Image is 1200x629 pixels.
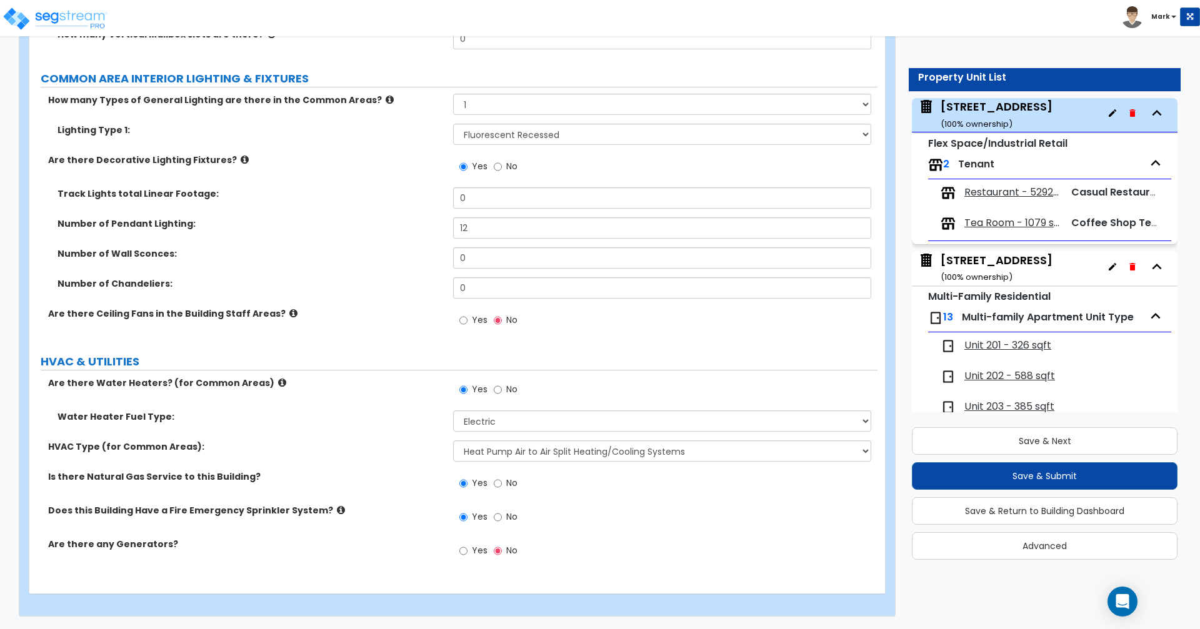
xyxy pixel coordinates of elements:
input: Yes [459,477,467,490]
span: Yes [472,510,487,523]
span: 9 N Central Floor 2 & 3 [918,252,1052,284]
i: click for more info! [337,505,345,515]
span: Multi-family Apartment Unit Type [962,310,1134,324]
span: No [506,383,517,395]
input: Yes [459,314,467,327]
span: No [506,510,517,523]
label: Are there Ceiling Fans in the Building Staff Areas? [48,307,444,320]
span: No [506,544,517,557]
button: Save & Submit [912,462,1177,490]
span: Yes [472,383,487,395]
small: Flex Space/Industrial Retail [928,136,1067,151]
i: click for more info! [289,309,297,318]
span: Unit 202 - 588 sqft [964,369,1055,384]
input: Yes [459,383,467,397]
input: No [494,544,502,558]
span: 9 N Central Ave Floor 1 [918,99,1052,131]
span: No [506,314,517,326]
label: HVAC Type (for Common Areas): [48,440,444,453]
button: Save & Next [912,427,1177,455]
label: Is there Natural Gas Service to this Building? [48,470,444,483]
img: door.png [941,369,956,384]
button: Advanced [912,532,1177,560]
input: Yes [459,544,467,558]
small: ( 100 % ownership) [941,118,1012,130]
label: Are there any Generators? [48,538,444,550]
span: Tea Room - 1079 sqft [964,216,1061,230]
input: Yes [459,160,467,174]
span: Unit 203 - 385 sqft [964,400,1054,414]
label: Number of Chandeliers: [57,277,444,290]
img: tenants.png [941,186,956,201]
span: Restaurant - 5292 sqft [964,186,1061,200]
span: Yes [472,160,487,172]
label: Number of Wall Sconces: [57,247,444,260]
input: Yes [459,510,467,524]
span: No [506,160,517,172]
span: Yes [472,314,487,326]
span: Yes [472,477,487,489]
span: 13 [943,310,953,324]
img: logo_pro_r.png [2,6,108,31]
div: Open Intercom Messenger [1107,587,1137,617]
span: Coffee Shop Tenant [1071,215,1175,230]
i: click for more info! [386,95,394,104]
span: Tenant [958,157,994,171]
input: No [494,383,502,397]
span: No [506,477,517,489]
label: HVAC & UTILITIES [41,354,877,370]
label: Does this Building Have a Fire Emergency Sprinkler System? [48,504,444,517]
label: Are there Water Heaters? (for Common Areas) [48,377,444,389]
button: Save & Return to Building Dashboard [912,497,1177,525]
div: [STREET_ADDRESS] [941,99,1052,131]
label: Are there Decorative Lighting Fixtures? [48,154,444,166]
input: No [494,510,502,524]
img: building.svg [918,99,934,115]
div: [STREET_ADDRESS] [941,252,1052,284]
i: click for more info! [278,378,286,387]
input: No [494,314,502,327]
div: Property Unit List [918,71,1171,85]
label: Water Heater Fuel Type: [57,410,444,423]
img: building.svg [918,252,934,269]
img: avatar.png [1121,6,1143,28]
img: tenants.png [928,157,943,172]
label: Lighting Type 1: [57,124,444,136]
label: How many Types of General Lighting are there in the Common Areas? [48,94,444,106]
i: click for more info! [241,155,249,164]
img: door.png [928,310,943,325]
small: Multi-Family Residential [928,289,1051,304]
span: 2 [943,157,949,171]
img: tenants.png [941,216,956,231]
img: door.png [941,339,956,354]
b: Mark [1151,12,1170,21]
input: No [494,160,502,174]
input: No [494,477,502,490]
label: COMMON AREA INTERIOR LIGHTING & FIXTURES [41,71,877,87]
span: Yes [472,544,487,557]
label: Track Lights total Linear Footage: [57,187,444,200]
img: door.png [941,400,956,415]
small: ( 100 % ownership) [941,271,1012,283]
label: Number of Pendant Lighting: [57,217,444,230]
span: Unit 201 - 326 sqft [964,339,1051,353]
